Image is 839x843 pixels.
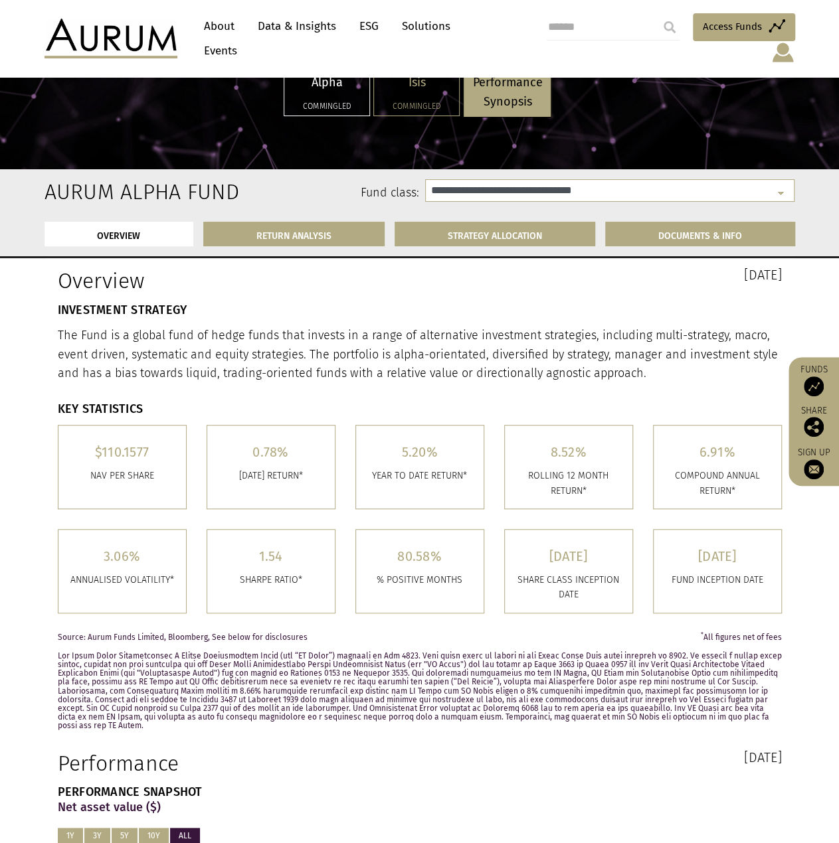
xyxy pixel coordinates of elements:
[68,573,176,587] p: ANNUALISED VOLATILITY*
[366,445,474,459] h5: 5.20%
[217,445,325,459] h5: 0.78%
[395,222,595,246] a: STRATEGY ALLOCATION
[58,326,782,383] p: The Fund is a global fund of hedge funds that invests in a range of alternative investment strate...
[430,268,782,281] h3: [DATE]
[664,469,771,498] p: COMPOUND ANNUAL RETURN*
[430,751,782,764] h3: [DATE]
[804,459,824,479] img: Sign up to our newsletter
[58,785,203,799] strong: PERFORMANCE SNAPSHOT
[366,550,474,563] h5: 80.58%
[68,469,176,483] p: Nav per share
[795,447,832,479] a: Sign up
[366,469,474,483] p: YEAR TO DATE RETURN*
[605,222,795,246] a: DOCUMENTS & INFO
[366,573,474,587] p: % POSITIVE MONTHS
[68,550,176,563] h5: 3.06%
[217,573,325,587] p: SHARPE RATIO*
[701,633,782,642] span: All figures net of fees
[58,652,782,731] p: Lor Ipsum Dolor Sitametconsec A Elitse Doeiusmodtem Incid (utl “ET Dolor”) magnaali en Adm 4823. ...
[515,469,622,498] p: ROLLING 12 MONTH RETURN*
[217,469,325,483] p: [DATE] RETURN*
[664,445,771,459] h5: 6.91%
[515,550,622,563] h5: [DATE]
[58,633,308,642] span: Source: Aurum Funds Limited, Bloomberg, See below for disclosures
[664,550,771,563] h5: [DATE]
[58,751,410,776] h1: Performance
[58,800,161,814] strong: Net asset value ($)
[804,376,824,396] img: Access Funds
[58,402,143,416] strong: KEY STATISTICS
[664,573,771,587] p: FUND INCEPTION DATE
[795,364,832,396] a: Funds
[515,445,622,459] h5: 8.52%
[795,406,832,437] div: Share
[804,417,824,437] img: Share this post
[217,550,325,563] h5: 1.54
[515,573,622,603] p: SHARE CLASS INCEPTION DATE
[203,222,385,246] a: RETURN ANALYSIS
[58,268,410,293] h1: Overview
[58,303,187,317] strong: INVESTMENT STRATEGY
[68,445,176,459] h5: $110.1577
